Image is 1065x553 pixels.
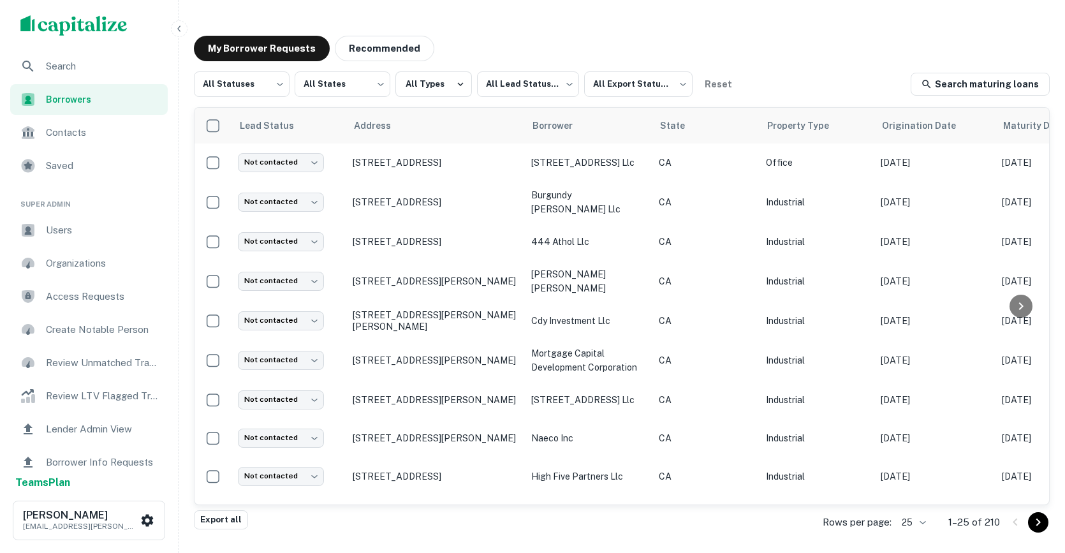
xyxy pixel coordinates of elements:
p: cdy investment llc [531,314,646,328]
span: State [660,118,701,133]
li: Super Admin [10,184,168,215]
p: Industrial [766,469,868,483]
p: [DATE] [881,469,989,483]
div: Not contacted [238,467,324,485]
div: Not contacted [238,272,324,290]
div: Search [10,51,168,82]
p: [STREET_ADDRESS] llc [531,156,646,170]
span: Lead Status [239,118,311,133]
p: [STREET_ADDRESS][PERSON_NAME] [353,394,518,406]
a: Create Notable Person [10,314,168,345]
p: CA [659,314,753,328]
p: 1–25 of 210 [948,515,1000,530]
p: CA [659,235,753,249]
div: Saved [10,151,168,181]
h6: Maturity Date [1003,119,1064,133]
p: [STREET_ADDRESS] [353,157,518,168]
span: Access Requests [46,289,160,304]
button: Reset [698,71,738,97]
p: CA [659,274,753,288]
p: burgundy [PERSON_NAME] llc [531,188,646,216]
p: [EMAIL_ADDRESS][PERSON_NAME][DOMAIN_NAME] [23,520,138,532]
p: [STREET_ADDRESS][PERSON_NAME] [353,432,518,444]
div: All States [295,68,390,101]
th: Property Type [760,108,874,144]
div: Not contacted [238,390,324,409]
h6: [PERSON_NAME] [23,510,138,520]
th: State [652,108,760,144]
button: Export all [194,510,248,529]
p: [STREET_ADDRESS] llc [531,393,646,407]
p: [DATE] [881,235,989,249]
button: My Borrower Requests [194,36,330,61]
span: Saved [46,158,160,173]
p: naeco inc [531,431,646,445]
p: [DATE] [881,314,989,328]
p: [PERSON_NAME] [PERSON_NAME] [531,267,646,295]
p: [DATE] [881,274,989,288]
a: Lender Admin View [10,414,168,445]
div: All Lead Statuses [477,68,579,101]
button: All Types [395,71,472,97]
div: Not contacted [238,232,324,251]
span: Address [354,118,408,133]
span: Users [46,223,160,238]
span: Create Notable Person [46,322,160,337]
span: Review Unmatched Transactions [46,355,160,371]
p: [DATE] [881,353,989,367]
p: CA [659,353,753,367]
div: Users [10,215,168,246]
p: Office [766,156,868,170]
p: CA [659,469,753,483]
strong: Teams Plan [15,476,70,489]
p: [DATE] [881,195,989,209]
th: Origination Date [874,108,995,144]
div: Contacts [10,117,168,148]
p: [STREET_ADDRESS] [353,471,518,482]
img: capitalize-logo.png [20,15,128,36]
p: tehama partners limited partnership [531,502,646,530]
a: TeamsPlan [15,475,70,490]
a: Review Unmatched Transactions [10,348,168,378]
p: Rows per page: [823,515,892,530]
a: Review LTV Flagged Transactions [10,381,168,411]
th: Borrower [525,108,652,144]
div: Not contacted [238,351,324,369]
a: Search maturing loans [911,73,1050,96]
span: Search [46,59,160,74]
iframe: Chat Widget [1001,451,1065,512]
span: Borrower Info Requests [46,455,160,470]
p: Industrial [766,274,868,288]
button: Go to next page [1028,512,1048,533]
p: [DATE] [881,393,989,407]
div: Not contacted [238,429,324,447]
a: Organizations [10,248,168,279]
div: All Export Statuses [584,68,693,101]
button: [PERSON_NAME][EMAIL_ADDRESS][PERSON_NAME][DOMAIN_NAME] [13,501,165,540]
p: Industrial [766,431,868,445]
p: CA [659,156,753,170]
p: [STREET_ADDRESS] [353,236,518,247]
p: [STREET_ADDRESS][PERSON_NAME] [353,276,518,287]
th: Lead Status [231,108,346,144]
button: Recommended [335,36,434,61]
p: high five partners llc [531,469,646,483]
th: Address [346,108,525,144]
p: [STREET_ADDRESS] [353,196,518,208]
div: Not contacted [238,193,324,211]
p: CA [659,195,753,209]
span: Lender Admin View [46,422,160,437]
p: Industrial [766,353,868,367]
span: Property Type [767,118,846,133]
span: Organizations [46,256,160,271]
div: Access Requests [10,281,168,312]
a: Borrowers [10,84,168,115]
span: Borrower [532,118,589,133]
p: CA [659,431,753,445]
a: Borrower Info Requests [10,447,168,478]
